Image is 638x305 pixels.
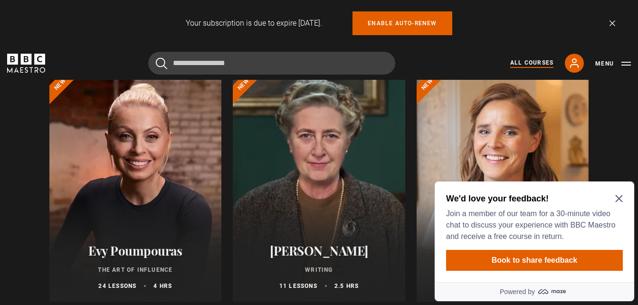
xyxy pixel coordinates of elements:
[98,282,136,290] p: 24 lessons
[352,11,452,35] a: Enable auto-renew
[428,266,578,274] p: Interior Design
[153,282,172,290] p: 4 hrs
[61,266,210,274] p: The Art of Influence
[148,52,395,75] input: Search
[244,266,394,274] p: Writing
[279,282,317,290] p: 11 lessons
[156,57,167,69] button: Submit the search query
[233,74,405,302] a: [PERSON_NAME] Writing 11 lessons 2.5 hrs New
[184,17,192,25] button: Close Maze Prompt
[244,243,394,258] h2: [PERSON_NAME]
[49,74,222,302] a: Evy Poumpouras The Art of Influence 24 lessons 4 hrs New
[15,15,188,27] h2: We'd love your feedback!
[4,4,203,124] div: Optional study invitation
[334,282,359,290] p: 2.5 hrs
[186,18,322,29] p: Your subscription is due to expire [DATE].
[417,74,589,302] a: [PERSON_NAME] Interior Design 20 lessons 4 hrs New
[428,243,578,258] h2: [PERSON_NAME]
[4,105,203,124] a: Powered by maze
[15,72,192,93] button: Book to share feedback
[61,243,210,258] h2: Evy Poumpouras
[15,30,188,65] p: Join a member of our team for a 30-minute video chat to discuss your experience with BBC Maestro ...
[595,59,631,68] button: Toggle navigation
[7,54,45,73] svg: BBC Maestro
[510,58,553,68] a: All Courses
